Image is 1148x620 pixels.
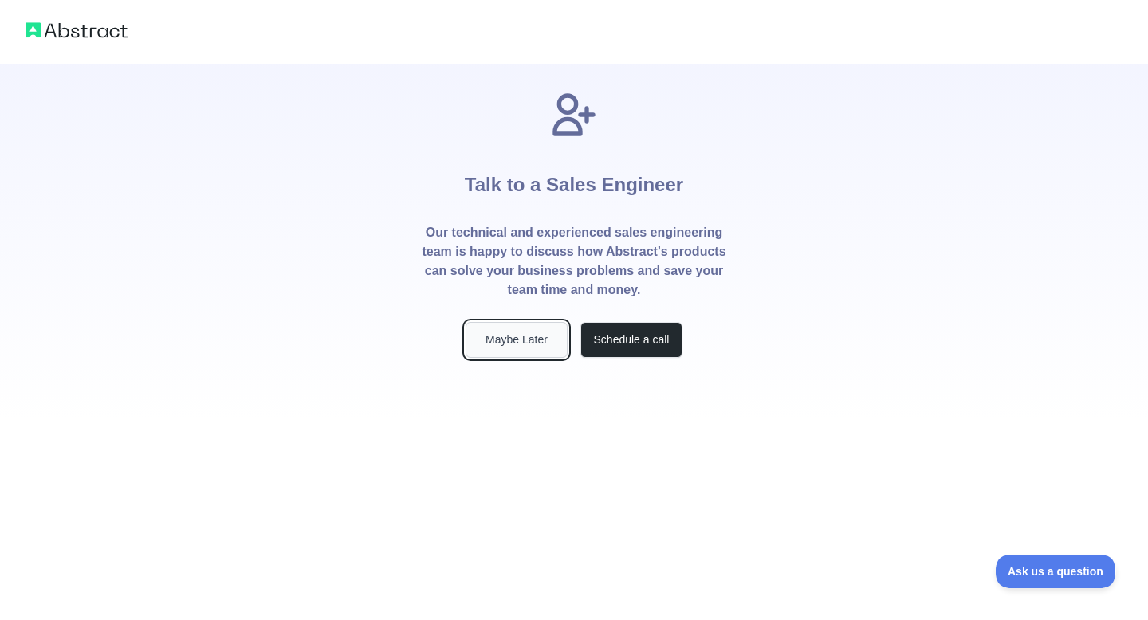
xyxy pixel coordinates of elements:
p: Our technical and experienced sales engineering team is happy to discuss how Abstract's products ... [421,223,727,300]
iframe: Toggle Customer Support [996,555,1116,588]
button: Maybe Later [466,322,568,358]
button: Schedule a call [580,322,682,358]
h1: Talk to a Sales Engineer [465,140,683,223]
img: Abstract logo [26,19,128,41]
